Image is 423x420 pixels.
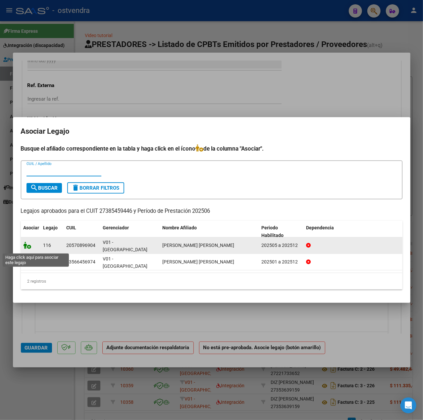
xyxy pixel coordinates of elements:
h4: Busque el afiliado correspondiente en la tabla y haga click en el ícono de la columna "Asociar". [21,144,402,153]
div: 20570896904 [67,242,96,249]
mat-icon: search [30,184,38,192]
datatable-header-cell: Periodo Habilitado [259,221,303,243]
datatable-header-cell: Asociar [21,221,41,243]
span: Borrar Filtros [72,185,120,191]
datatable-header-cell: Gerenciador [100,221,160,243]
datatable-header-cell: Legajo [41,221,64,243]
span: Nombre Afiliado [163,225,197,230]
div: 202501 a 202512 [261,258,301,266]
div: 2 registros [21,273,402,290]
div: Open Intercom Messenger [400,397,416,413]
span: Periodo Habilitado [261,225,284,238]
span: Buscar [30,185,58,191]
button: Borrar Filtros [67,182,124,194]
span: Asociar [24,225,39,230]
div: 202505 a 202512 [261,242,301,249]
datatable-header-cell: Dependencia [303,221,402,243]
span: Dependencia [306,225,334,230]
div: 23566456974 [67,258,96,266]
button: Buscar [26,183,62,193]
h2: Asociar Legajo [21,125,402,138]
span: RODRIGUEZ HOFFMANN MILO ANDRE [163,243,235,248]
span: Gerenciador [103,225,129,230]
span: V01 - [GEOGRAPHIC_DATA] [103,256,148,269]
span: 67 [43,259,49,264]
span: CUIL [67,225,77,230]
span: Legajo [43,225,58,230]
mat-icon: delete [72,184,80,192]
span: V01 - [GEOGRAPHIC_DATA] [103,240,148,253]
span: SOLIS SINDEL AZUL MELODY [163,259,235,264]
span: 116 [43,243,51,248]
datatable-header-cell: CUIL [64,221,100,243]
datatable-header-cell: Nombre Afiliado [160,221,259,243]
p: Legajos aprobados para el CUIT 27385459446 y Período de Prestación 202506 [21,207,402,215]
